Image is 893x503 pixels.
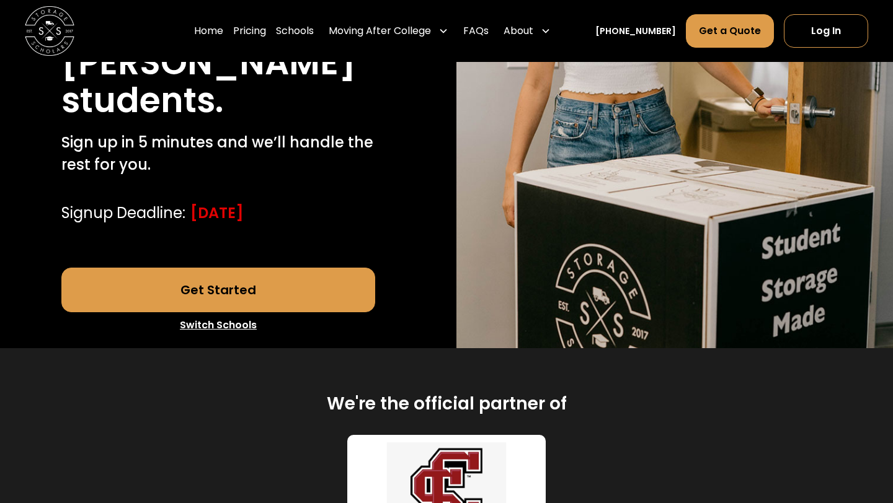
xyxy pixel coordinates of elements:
[61,82,223,120] h1: students.
[25,6,74,56] img: Storage Scholars main logo
[686,14,774,48] a: Get a Quote
[499,14,556,48] div: About
[61,131,376,176] p: Sign up in 5 minutes and we’ll handle the rest for you.
[329,24,431,38] div: Moving After College
[61,7,440,82] h1: [GEOGRAPHIC_DATA][PERSON_NAME]
[194,14,223,48] a: Home
[61,312,376,338] a: Switch Schools
[784,14,868,48] a: Log In
[276,14,314,48] a: Schools
[190,202,244,224] div: [DATE]
[61,268,376,312] a: Get Started
[327,393,567,415] h2: We're the official partner of
[595,25,676,38] a: [PHONE_NUMBER]
[233,14,266,48] a: Pricing
[324,14,453,48] div: Moving After College
[504,24,533,38] div: About
[463,14,489,48] a: FAQs
[61,202,185,224] div: Signup Deadline:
